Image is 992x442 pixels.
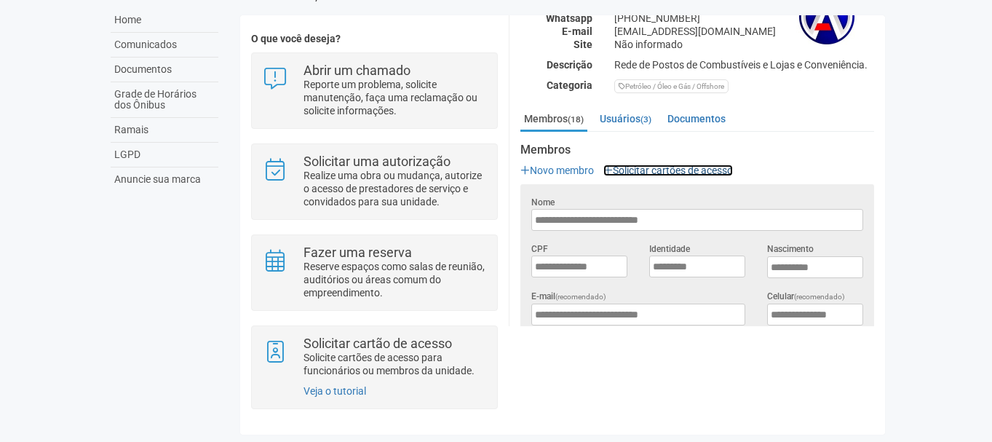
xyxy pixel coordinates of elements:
div: Não informado [603,38,885,51]
a: Veja o tutorial [303,385,366,397]
strong: Solicitar cartão de acesso [303,336,452,351]
label: Celular [767,290,845,304]
a: Solicitar uma autorização Realize uma obra ou mudança, autorize o acesso de prestadores de serviç... [263,155,486,208]
h4: O que você deseja? [251,33,498,44]
div: Petróleo / Óleo e Gás / Offshore [614,79,729,93]
strong: E-mail [562,25,592,37]
div: [PHONE_NUMBER] [603,12,885,25]
a: Documentos [664,108,729,130]
strong: Site [574,39,592,50]
label: Nascimento [767,242,814,256]
label: Identidade [649,242,690,256]
label: E-mail [531,290,606,304]
a: Solicitar cartões de acesso [603,165,733,176]
strong: Abrir um chamado [303,63,410,78]
a: Anuncie sua marca [111,167,218,192]
strong: Membros [520,143,874,157]
small: (18) [568,114,584,125]
a: Grade de Horários dos Ônibus [111,82,218,118]
p: Realize uma obra ou mudança, autorize o acesso de prestadores de serviço e convidados para sua un... [303,169,486,208]
strong: Categoria [547,79,592,91]
a: Solicitar cartão de acesso Solicite cartões de acesso para funcionários ou membros da unidade. [263,337,486,377]
div: [EMAIL_ADDRESS][DOMAIN_NAME] [603,25,885,38]
a: LGPD [111,143,218,167]
label: Nome [531,196,555,209]
a: Ramais [111,118,218,143]
a: Membros(18) [520,108,587,132]
strong: Fazer uma reserva [303,245,412,260]
strong: Descrição [547,59,592,71]
small: (3) [640,114,651,125]
a: Home [111,8,218,33]
strong: Solicitar uma autorização [303,154,451,169]
a: Novo membro [520,165,594,176]
a: Abrir um chamado Reporte um problema, solicite manutenção, faça uma reclamação ou solicite inform... [263,64,486,117]
p: Reserve espaços como salas de reunião, auditórios ou áreas comum do empreendimento. [303,260,486,299]
a: Usuários(3) [596,108,655,130]
p: Solicite cartões de acesso para funcionários ou membros da unidade. [303,351,486,377]
span: (recomendado) [794,293,845,301]
p: Reporte um problema, solicite manutenção, faça uma reclamação ou solicite informações. [303,78,486,117]
div: Rede de Postos de Combustíveis e Lojas e Conveniência. [603,58,885,71]
span: (recomendado) [555,293,606,301]
a: Fazer uma reserva Reserve espaços como salas de reunião, auditórios ou áreas comum do empreendime... [263,246,486,299]
strong: Whatsapp [546,12,592,24]
label: CPF [531,242,548,256]
a: Documentos [111,58,218,82]
a: Comunicados [111,33,218,58]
